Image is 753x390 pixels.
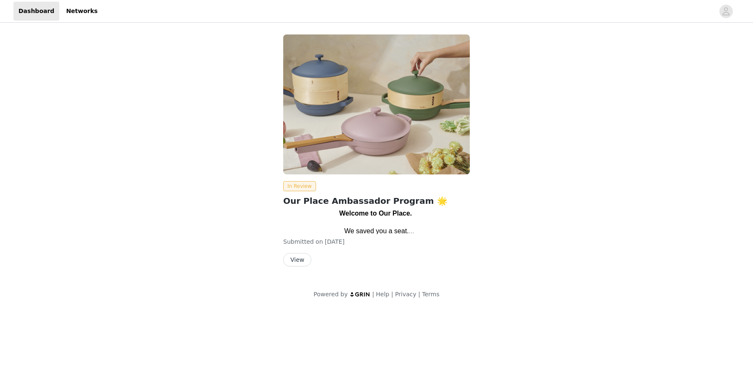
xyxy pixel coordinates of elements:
[13,2,59,21] a: Dashboard
[350,292,371,297] img: logo
[391,291,393,298] span: |
[283,257,311,263] a: View
[339,210,412,217] strong: Welcome to Our Place.
[344,227,414,235] span: We saved you a seat.
[283,253,311,266] button: View
[283,238,323,245] span: Submitted on
[376,291,390,298] a: Help
[313,291,348,298] span: Powered by
[283,34,470,174] img: Our Place
[395,291,416,298] a: Privacy
[283,181,316,191] span: In Review
[418,291,420,298] span: |
[325,238,345,245] span: [DATE]
[372,291,374,298] span: |
[422,291,439,298] a: Terms
[722,5,730,18] div: avatar
[61,2,103,21] a: Networks
[283,195,470,207] h2: Our Place Ambassador Program 🌟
